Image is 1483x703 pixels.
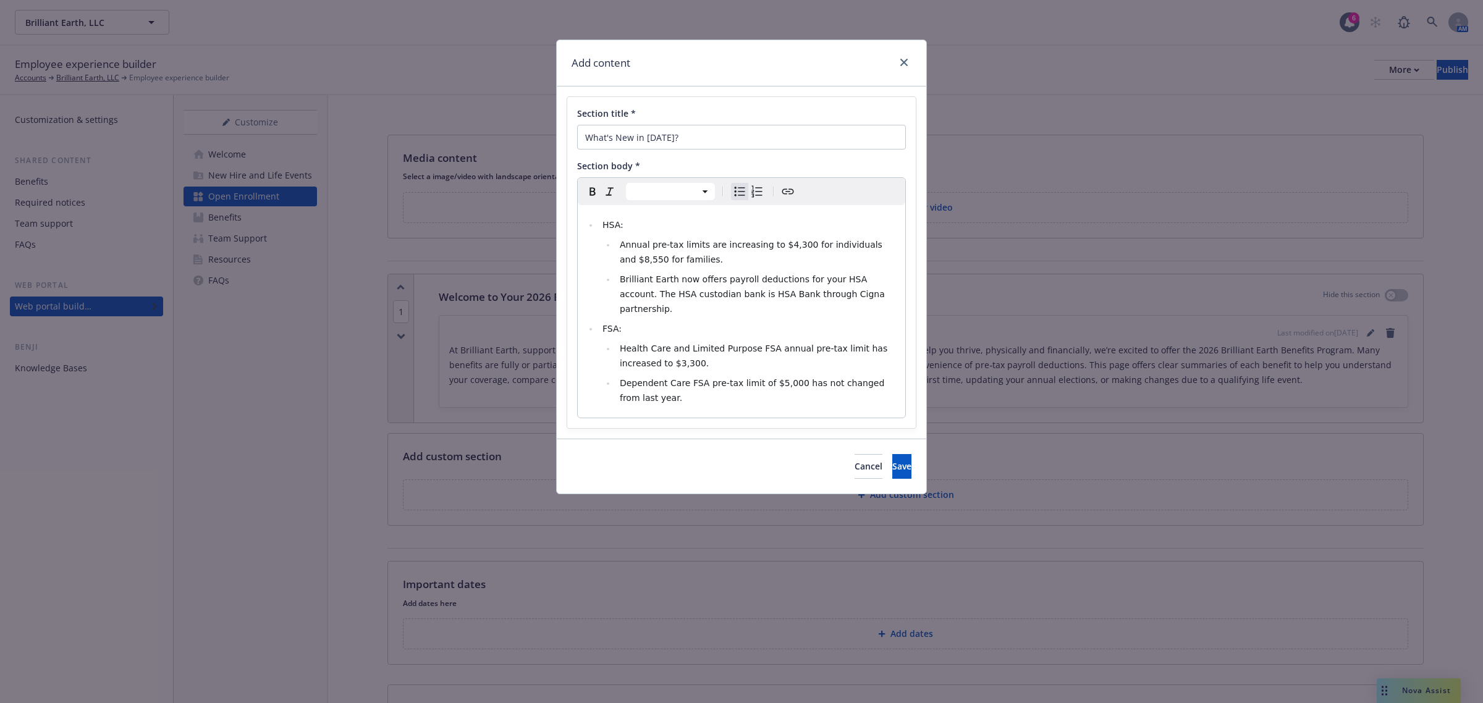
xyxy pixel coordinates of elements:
button: Cancel [855,454,882,479]
button: Create link [779,183,796,200]
button: Numbered list [748,183,766,200]
span: Dependent Care FSA pre-tax limit of $5,000 has not changed from last year. [620,378,887,403]
span: FSA: [602,324,622,334]
button: Italic [601,183,619,200]
button: Bold [584,183,601,200]
h1: Add content [572,55,630,71]
span: HSA: [602,220,623,230]
span: Section title * [577,107,636,119]
span: Save [892,460,911,472]
span: Cancel [855,460,882,472]
span: Health Care and Limited Purpose FSA annual pre-tax limit has increased to $3,300. [620,343,890,368]
button: Bulleted list [731,183,748,200]
button: Save [892,454,911,479]
span: Section body * [577,160,640,172]
input: Add title here [577,125,906,149]
div: toggle group [731,183,766,200]
a: close [897,55,911,70]
div: editable markdown [578,205,905,418]
span: Brilliant Earth now offers payroll deductions for your HSA account. The HSA custodian bank is HSA... [620,274,887,314]
button: Block type [626,183,715,200]
span: Annual pre-tax limits are increasing to $4,300 for individuals and $8,550 for families. [620,240,885,264]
